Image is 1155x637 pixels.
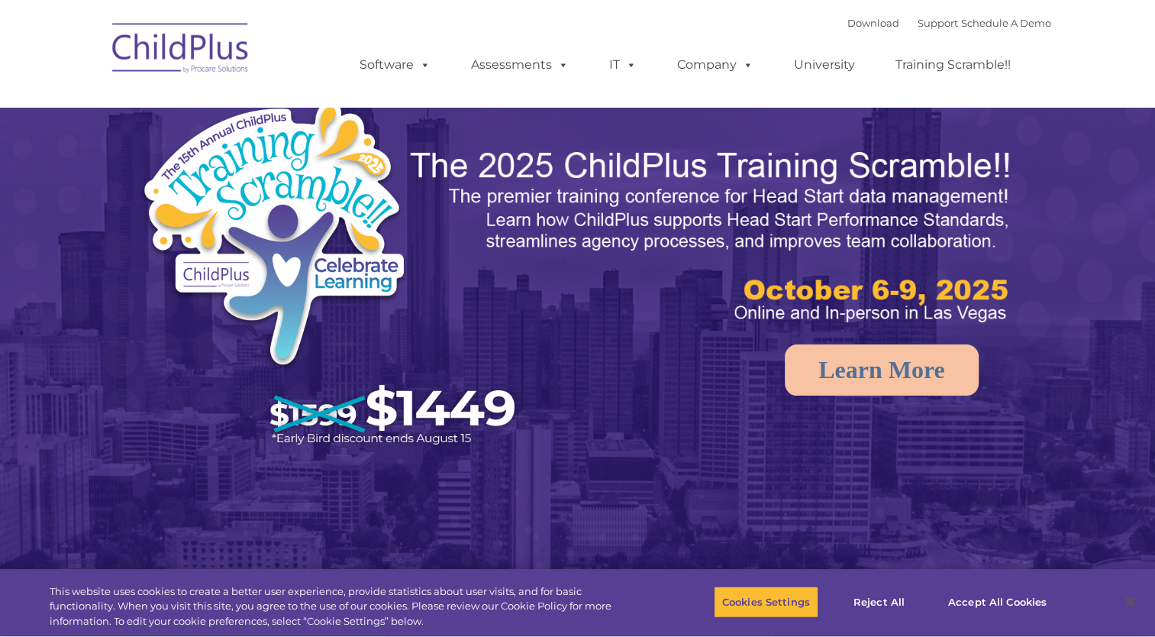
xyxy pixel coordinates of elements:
span: Last name [212,101,259,112]
button: Accept All Cookies [940,586,1055,618]
a: Learn More [785,344,979,396]
a: Support [918,17,958,29]
button: Cookies Settings [714,586,818,618]
a: Assessments [456,50,584,80]
font: | [847,17,1051,29]
div: This website uses cookies to create a better user experience, provide statistics about user visit... [50,584,635,629]
a: Schedule A Demo [961,17,1051,29]
span: Phone number [212,163,277,175]
button: Close [1114,585,1147,619]
button: Reject All [831,586,927,618]
a: Company [662,50,769,80]
a: University [779,50,870,80]
a: Download [847,17,899,29]
a: Software [344,50,446,80]
a: IT [594,50,652,80]
img: ChildPlus by Procare Solutions [105,12,257,89]
a: Training Scramble!! [880,50,1026,80]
